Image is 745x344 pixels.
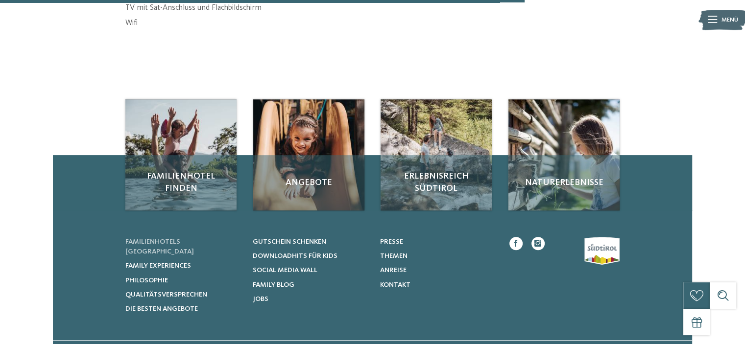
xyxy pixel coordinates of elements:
span: Familienhotel finden [134,170,228,195]
a: Themen [380,251,496,261]
span: Downloadhits für Kids [253,252,337,259]
a: Drei Zinnen Erlebnisreich Südtirol [381,99,492,210]
span: Naturerlebnisse [517,177,611,189]
a: Gutschein schenken [253,237,369,247]
a: Drei Zinnen Angebote [253,99,364,210]
a: Family Blog [253,280,369,290]
a: Presse [380,237,496,247]
img: Drei Zinnen [508,99,620,210]
img: Drei Zinnen [253,99,364,210]
a: Kontakt [380,280,496,290]
p: TV mit Sat-Anschluss und Flachbildschirm [125,2,620,14]
span: Family Blog [253,281,294,288]
a: Social Media Wall [253,265,369,275]
span: Philosophie [125,277,168,284]
span: Family Experiences [125,262,191,269]
a: Drei Zinnen Naturerlebnisse [508,99,620,210]
a: Familienhotels [GEOGRAPHIC_DATA] [125,237,241,256]
span: Anreise [380,267,406,274]
a: Die besten Angebote [125,304,241,314]
a: Drei Zinnen Familienhotel finden [125,99,237,210]
img: Drei Zinnen [381,99,492,210]
a: Qualitätsversprechen [125,290,241,299]
span: Angebote [262,177,356,189]
span: Presse [380,238,403,245]
span: Social Media Wall [253,267,317,274]
span: Jobs [253,296,268,302]
a: Philosophie [125,275,241,285]
span: Familienhotels [GEOGRAPHIC_DATA] [125,238,194,255]
span: Themen [380,252,407,259]
a: Anreise [380,265,496,275]
span: Erlebnisreich Südtirol [389,170,483,195]
p: Wifi [125,18,620,29]
a: Downloadhits für Kids [253,251,369,261]
span: Gutschein schenken [253,238,326,245]
span: Die besten Angebote [125,305,198,312]
a: Family Experiences [125,261,241,271]
span: Kontakt [380,281,410,288]
span: Qualitätsversprechen [125,291,207,298]
img: Drei Zinnen [125,99,237,210]
a: Jobs [253,294,369,304]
